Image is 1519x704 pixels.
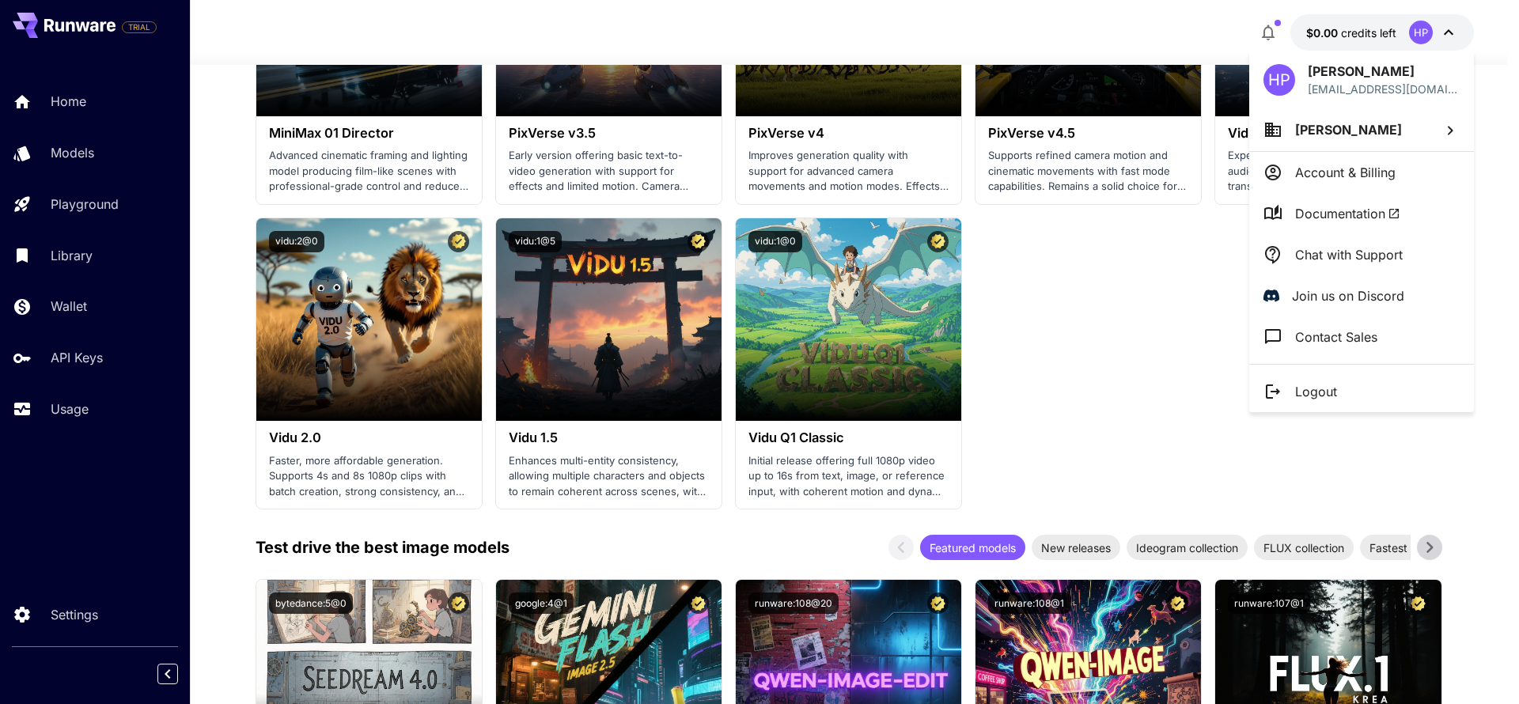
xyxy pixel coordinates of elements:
[1295,382,1337,401] p: Logout
[1308,62,1460,81] p: [PERSON_NAME]
[1295,245,1403,264] p: Chat with Support
[1292,286,1404,305] p: Join us on Discord
[1308,81,1460,97] div: harrisonphan5@gmail.com
[1295,204,1400,223] span: Documentation
[1295,122,1402,138] span: [PERSON_NAME]
[1308,81,1460,97] p: [EMAIL_ADDRESS][DOMAIN_NAME]
[1295,327,1377,346] p: Contact Sales
[1263,64,1295,96] div: HP
[1249,108,1474,151] button: [PERSON_NAME]
[1295,163,1396,182] p: Account & Billing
